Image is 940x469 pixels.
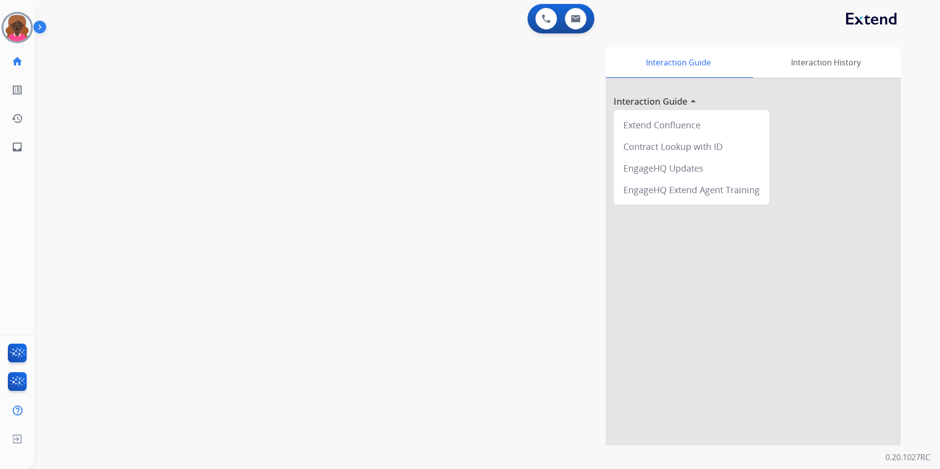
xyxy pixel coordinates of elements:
div: EngageHQ Updates [617,157,765,179]
div: Interaction History [751,47,901,78]
mat-icon: history [11,113,23,124]
mat-icon: home [11,56,23,67]
div: EngageHQ Extend Agent Training [617,179,765,201]
p: 0.20.1027RC [885,451,930,463]
div: Interaction Guide [606,47,751,78]
div: Contract Lookup with ID [617,136,765,157]
mat-icon: list_alt [11,84,23,96]
div: Extend Confluence [617,114,765,136]
img: avatar [3,14,31,41]
mat-icon: inbox [11,141,23,153]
